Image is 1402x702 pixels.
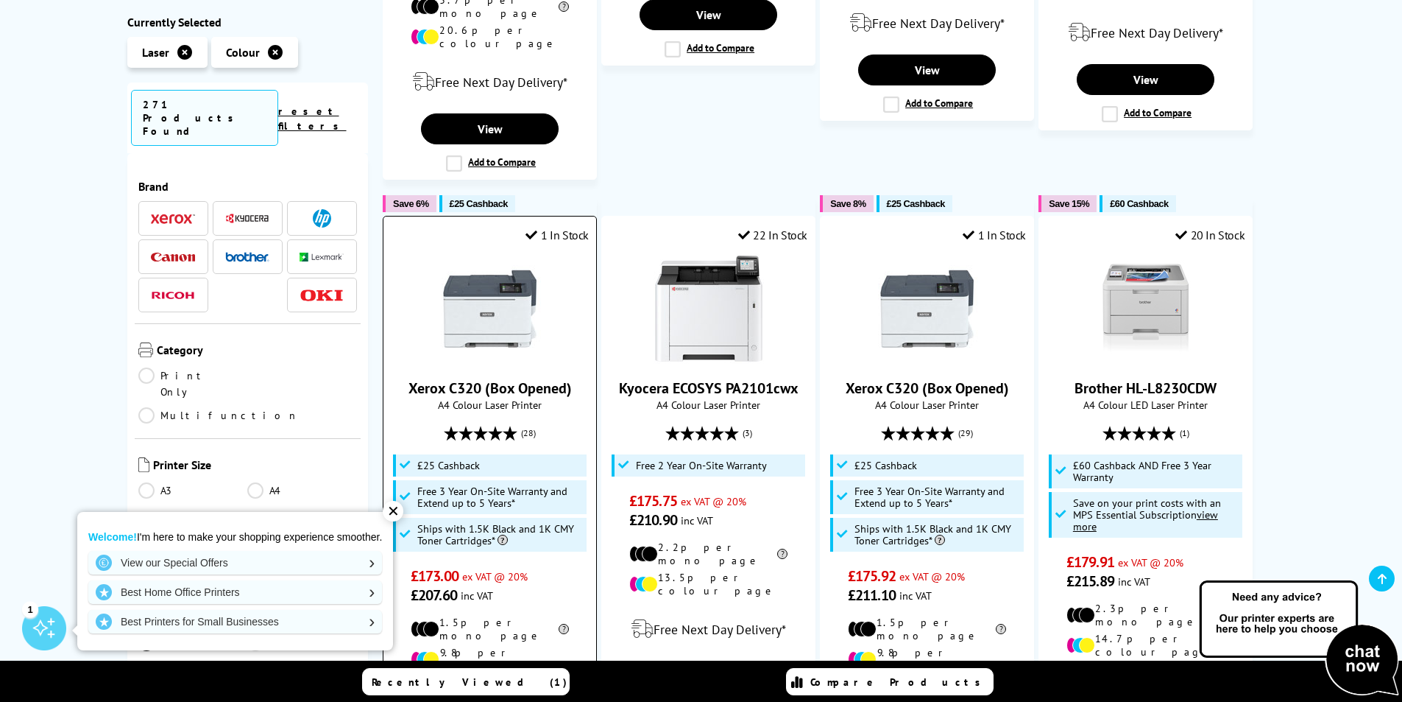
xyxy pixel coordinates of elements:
[411,24,569,50] li: 20.6p per colour page
[786,668,994,695] a: Compare Products
[138,482,248,499] a: A3
[151,209,195,228] a: Xerox
[411,646,569,673] li: 9.8p per colour page
[391,398,589,412] span: A4 Colour Laser Printer
[391,61,589,102] div: modal_delivery
[619,379,799,398] a: Kyocera ECOSYS PA2101cwx
[743,419,752,447] span: (3)
[1074,379,1217,398] a: Brother HL-L8230CDW
[1091,352,1201,367] a: Brother HL-L8230CDW
[138,343,153,357] img: Category
[525,228,589,242] div: 1 In Stock
[609,398,807,412] span: A4 Colour Laser Printer
[958,419,973,447] span: (29)
[300,248,344,266] a: Lexmark
[1066,632,1225,659] li: 14.7p per colour page
[450,198,508,209] span: £25 Cashback
[681,513,713,527] span: inc VAT
[828,2,1026,43] div: modal_delivery
[247,482,357,499] a: A4
[848,566,896,586] span: £175.92
[1110,198,1168,209] span: £60 Cashback
[22,601,38,617] div: 1
[362,668,570,695] a: Recently Viewed (1)
[300,286,344,304] a: OKI
[461,589,493,603] span: inc VAT
[1047,398,1245,412] span: A4 Colour LED Laser Printer
[225,213,269,224] img: Kyocera
[138,457,149,472] img: Printer Size
[127,15,369,29] div: Currently Selected
[417,460,480,471] span: £25 Cashback
[1066,602,1225,628] li: 2.3p per mono page
[1049,198,1089,209] span: Save 15%
[131,90,278,146] span: 271 Products Found
[872,253,983,364] img: Xerox C320 (Box Opened)
[435,253,545,364] img: Xerox C320 (Box Opened)
[846,379,1009,398] a: Xerox C320 (Box Opened)
[636,460,767,471] span: Free 2 Year On-Site Warranty
[151,214,195,224] img: Xerox
[1118,575,1150,589] span: inc VAT
[1100,195,1175,212] button: £60 Cashback
[1073,508,1218,533] u: view more
[629,571,787,597] li: 13.5p per colour page
[393,198,428,209] span: Save 6%
[858,55,995,85] a: View
[883,96,973,113] label: Add to Compare
[278,105,347,133] a: reset filters
[151,291,195,299] img: Ricoh
[439,195,515,212] button: £25 Cashback
[142,45,169,60] span: Laser
[138,368,248,400] a: Print Only
[609,608,807,650] div: modal_delivery
[411,566,459,586] span: £173.00
[417,523,584,547] span: Ships with 1.5K Black and 1K CMY Toner Cartridges*
[828,398,1026,412] span: A4 Colour Laser Printer
[872,352,983,367] a: Xerox C320 (Box Opened)
[877,195,952,212] button: £25 Cashback
[88,530,382,544] p: I'm here to make your shopping experience smoother.
[88,551,382,575] a: View our Special Offers
[1073,460,1239,483] span: £60 Cashback AND Free 3 Year Warranty
[408,379,572,398] a: Xerox C320 (Box Opened)
[629,510,677,530] span: £210.90
[435,352,545,367] a: Xerox C320 (Box Opened)
[411,616,569,642] li: 1.5p per mono page
[383,195,436,212] button: Save 6%
[899,589,932,603] span: inc VAT
[848,586,896,605] span: £211.10
[383,501,403,522] div: ✕
[462,569,528,583] span: ex VAT @ 20%
[1196,578,1402,699] img: Open Live Chat window
[1091,253,1201,364] img: Brother HL-L8230CDW
[665,41,754,57] label: Add to Compare
[138,179,358,194] span: Brand
[300,253,344,262] img: Lexmark
[226,45,260,60] span: Colour
[1047,12,1245,53] div: modal_delivery
[417,485,584,509] span: Free 3 Year On-Site Warranty and Extend up to 5 Years*
[225,251,269,262] img: Brother
[1102,106,1192,122] label: Add to Compare
[1066,572,1114,591] span: £215.89
[820,195,873,212] button: Save 8%
[830,198,865,209] span: Save 8%
[88,531,137,543] strong: Welcome!
[1038,195,1097,212] button: Save 15%
[151,248,195,266] a: Canon
[88,610,382,633] a: Best Printers for Small Businesses
[157,343,358,360] span: Category
[1077,64,1214,95] a: View
[521,419,536,447] span: (28)
[681,494,746,508] span: ex VAT @ 20%
[151,252,195,262] img: Canon
[1180,419,1189,447] span: (1)
[963,228,1026,242] div: 1 In Stock
[300,289,344,301] img: OKI
[887,198,945,209] span: £25 Cashback
[854,523,1021,547] span: Ships with 1.5K Black and 1K CMY Toner Cartridges*
[1175,228,1245,242] div: 20 In Stock
[411,586,457,605] span: £207.60
[313,209,331,228] img: HP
